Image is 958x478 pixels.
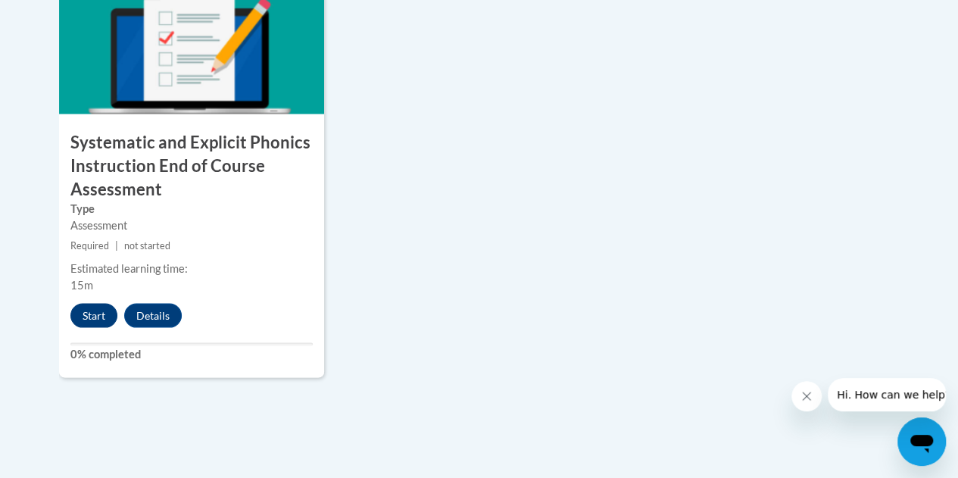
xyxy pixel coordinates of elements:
[897,417,946,466] iframe: Button to launch messaging window
[70,200,313,217] label: Type
[124,303,182,327] button: Details
[828,378,946,411] iframe: Message from company
[70,278,93,291] span: 15m
[70,303,117,327] button: Start
[70,345,313,362] label: 0% completed
[70,217,313,233] div: Assessment
[70,260,313,276] div: Estimated learning time:
[59,130,324,200] h3: Systematic and Explicit Phonics Instruction End of Course Assessment
[115,239,118,251] span: |
[791,381,822,411] iframe: Close message
[124,239,170,251] span: not started
[70,239,109,251] span: Required
[9,11,123,23] span: Hi. How can we help?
